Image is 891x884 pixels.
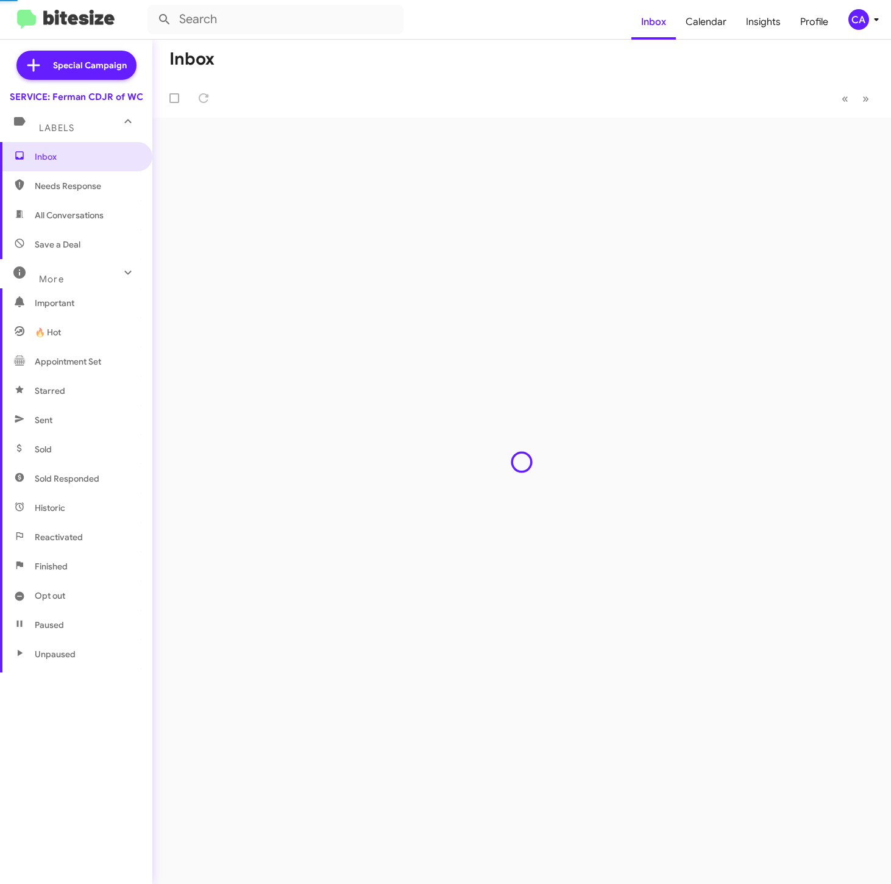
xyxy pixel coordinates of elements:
span: Sold Responded [35,472,99,485]
span: Inbox [35,151,138,163]
span: Labels [39,123,74,134]
span: Sold [35,443,52,455]
a: Inbox [631,4,676,40]
span: Starred [35,385,65,397]
a: Special Campaign [16,51,137,80]
a: Profile [790,4,838,40]
span: Opt out [35,590,65,602]
nav: Page navigation example [835,86,876,111]
span: Paused [35,619,64,631]
div: SERVICE: Ferman CDJR of WC [10,91,143,103]
span: Important [35,297,138,309]
span: All Conversations [35,209,104,221]
span: Unpaused [35,648,76,660]
span: Appointment Set [35,355,101,368]
span: Save a Deal [35,238,80,251]
span: Reactivated [35,531,83,543]
div: CA [848,9,869,30]
h1: Inbox [169,49,215,69]
button: Next [855,86,876,111]
span: More [39,274,64,285]
button: CA [838,9,878,30]
span: Historic [35,502,65,514]
span: Finished [35,560,68,572]
span: Special Campaign [53,59,127,71]
a: Insights [736,4,790,40]
span: « [842,91,848,106]
button: Previous [834,86,856,111]
span: » [862,91,869,106]
span: 🔥 Hot [35,326,61,338]
span: Sent [35,414,52,426]
input: Search [147,5,403,34]
span: Needs Response [35,180,138,192]
a: Calendar [676,4,736,40]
